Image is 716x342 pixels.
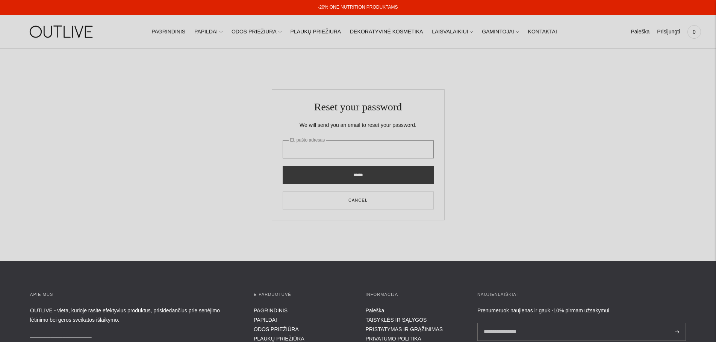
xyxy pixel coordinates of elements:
span: 0 [689,27,699,37]
a: ODOS PRIEŽIŪRA [254,326,299,332]
a: PAPILDAI [254,317,277,323]
a: -20% ONE NUTRITION PRODUKTAMS [318,5,398,10]
img: OUTLIVE [15,19,109,45]
h3: APIE MUS [30,291,239,298]
button: Cancel [283,191,434,209]
a: LAISVALAIKIUI [432,24,473,40]
h2: Reset your password [283,100,434,113]
a: Paieška [366,307,384,313]
a: Paieška [631,24,649,40]
a: PAGRINDINIS [151,24,185,40]
a: PAPILDAI [194,24,223,40]
div: Prenumeruok naujienas ir gauk -10% pirmam užsakymui [477,306,686,315]
h3: Naujienlaiškiai [477,291,686,298]
a: Prisijungti [657,24,680,40]
p: We will send you an email to reset your password. [283,121,434,130]
a: KONTAKTAI [528,24,557,40]
p: _____________________ [30,330,239,339]
a: PRIVATUMO POLITIKA [366,336,421,342]
h3: E-parduotuvė [254,291,351,298]
a: PLAUKŲ PRIEŽIŪRA [254,336,304,342]
a: ODOS PRIEŽIŪRA [232,24,282,40]
p: OUTLIVE - vieta, kurioje rasite efektyvius produktus, prisidedančius prie senėjimo lėtinimo bei g... [30,306,239,325]
a: DEKORATYVINĖ KOSMETIKA [350,24,423,40]
a: PLAUKŲ PRIEŽIŪRA [291,24,341,40]
a: TAISYKLĖS IR SĄLYGOS [366,317,427,323]
a: PRISTATYMAS IR GRĄŽINIMAS [366,326,443,332]
a: 0 [687,24,701,40]
label: El. pašto adresas [289,136,327,145]
h3: INFORMACIJA [366,291,463,298]
a: PAGRINDINIS [254,307,288,313]
a: GAMINTOJAI [482,24,519,40]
